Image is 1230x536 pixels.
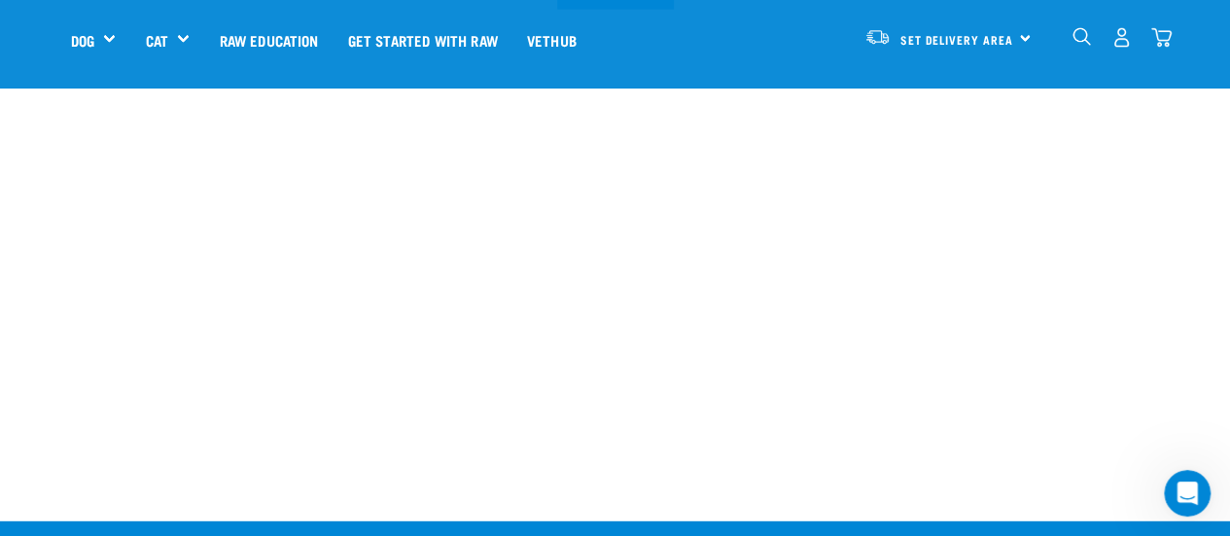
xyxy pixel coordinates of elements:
[512,1,591,79] a: Vethub
[864,28,891,46] img: van-moving.png
[204,1,333,79] a: Raw Education
[1111,27,1132,48] img: user.png
[1072,27,1091,46] img: home-icon-1@2x.png
[1164,470,1211,517] iframe: Intercom live chat
[900,36,1013,43] span: Set Delivery Area
[1151,27,1172,48] img: home-icon@2x.png
[145,29,167,52] a: Cat
[334,1,512,79] a: Get started with Raw
[71,29,94,52] a: Dog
